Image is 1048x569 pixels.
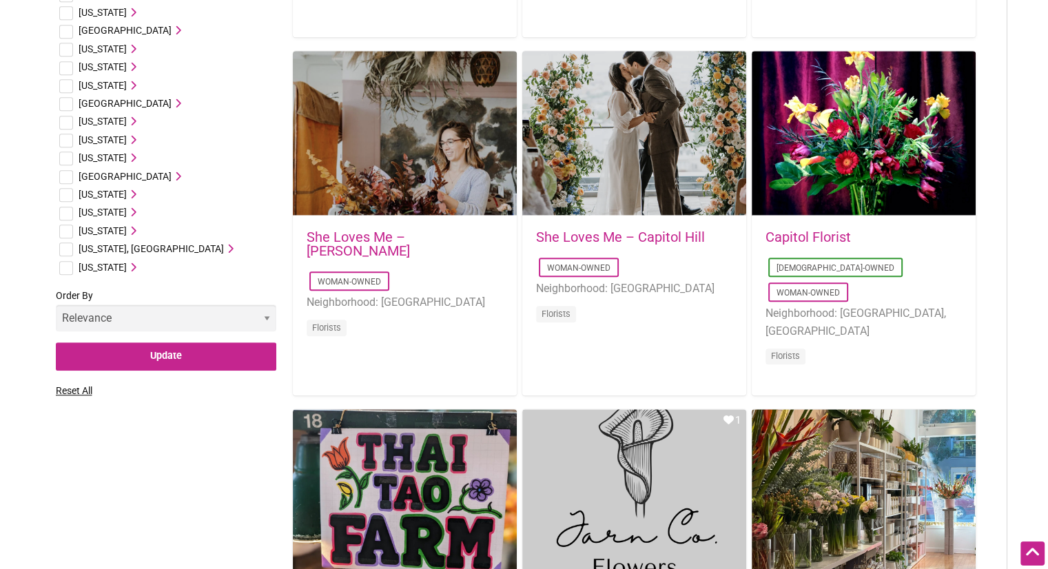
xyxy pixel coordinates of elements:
li: Neighborhood: [GEOGRAPHIC_DATA] [536,280,732,298]
span: [US_STATE] [79,152,127,163]
a: Florists [312,322,341,333]
span: [US_STATE], [GEOGRAPHIC_DATA] [79,243,224,254]
a: Capitol Florist [766,229,851,245]
span: [US_STATE] [79,80,127,91]
li: Neighborhood: [GEOGRAPHIC_DATA] [307,293,503,311]
a: She Loves Me – Capitol Hill [536,229,705,245]
select: Order By [56,304,276,331]
a: Woman-Owned [547,263,610,273]
span: [US_STATE] [79,134,127,145]
span: [GEOGRAPHIC_DATA] [79,171,172,182]
span: [US_STATE] [79,7,127,18]
li: Neighborhood: [GEOGRAPHIC_DATA], [GEOGRAPHIC_DATA] [766,304,962,340]
a: Woman-Owned [318,277,381,287]
span: [US_STATE] [79,207,127,218]
a: Reset All [56,385,92,396]
input: Update [56,342,276,371]
span: [US_STATE] [79,189,127,200]
a: She Loves Me – [PERSON_NAME] [307,229,410,259]
a: Florists [542,309,571,319]
span: [GEOGRAPHIC_DATA] [79,98,172,109]
span: [US_STATE] [79,43,127,54]
span: [US_STATE] [79,225,127,236]
label: Order By [56,287,276,342]
span: [GEOGRAPHIC_DATA] [79,25,172,36]
a: [DEMOGRAPHIC_DATA]-Owned [777,263,894,273]
span: [US_STATE] [79,116,127,127]
span: [US_STATE] [79,262,127,273]
div: Scroll Back to Top [1020,541,1045,566]
a: Woman-Owned [777,288,840,298]
a: Florists [771,351,800,361]
span: [US_STATE] [79,61,127,72]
